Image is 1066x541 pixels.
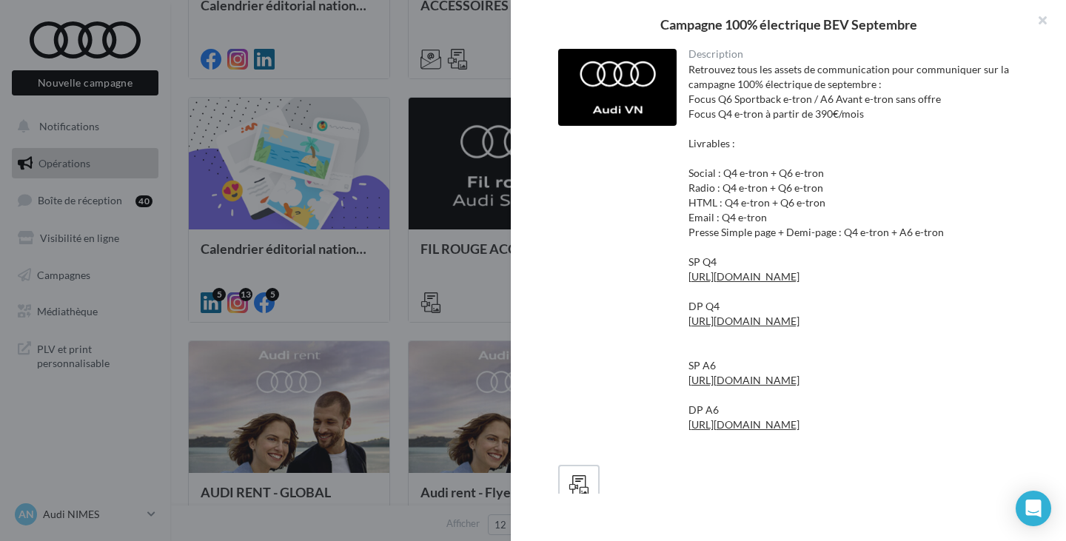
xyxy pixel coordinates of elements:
div: Description [688,49,1019,59]
a: [URL][DOMAIN_NAME] [688,270,799,283]
div: Retrouvez tous les assets de communication pour communiquer sur la campagne 100% électrique de se... [688,62,1019,447]
div: Open Intercom Messenger [1016,491,1051,526]
a: [URL][DOMAIN_NAME] [688,374,799,386]
a: [URL][DOMAIN_NAME] [688,418,799,431]
div: Campagne 100% électrique BEV Septembre [534,18,1042,31]
a: [URL][DOMAIN_NAME] [688,315,799,327]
